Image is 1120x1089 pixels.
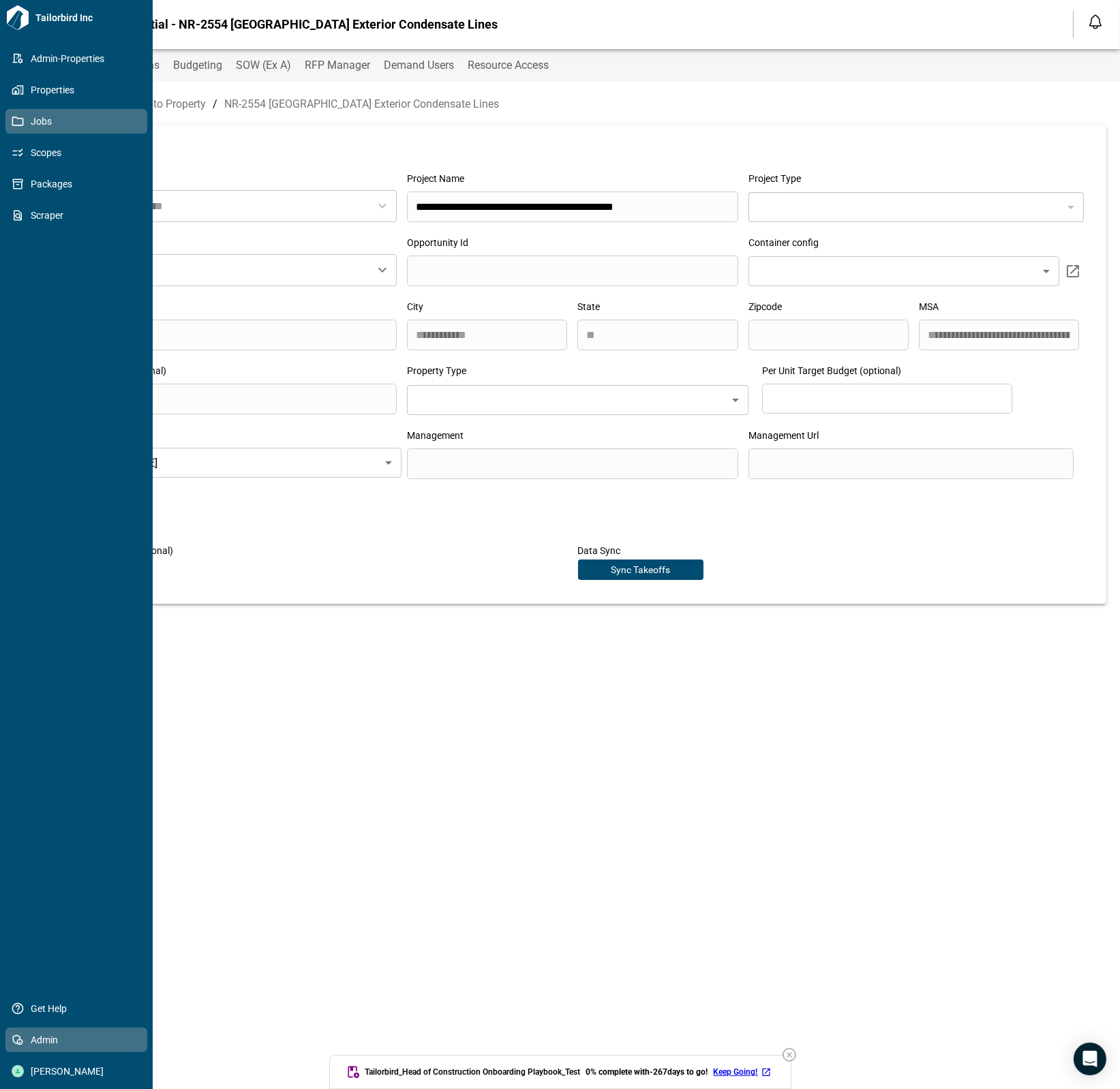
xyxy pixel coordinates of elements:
span: [PERSON_NAME] [24,1064,134,1078]
a: Properties [5,78,147,102]
span: Admin [24,1033,134,1047]
span: Packages [24,177,134,191]
span: Tailorbird_Head of Construction Onboarding Playbook_Test [365,1067,581,1077]
span: Berkshire Residential - NR-2554 [GEOGRAPHIC_DATA] Exterior Condensate Lines [49,18,498,31]
span: 0 % complete with -267 days to go! [586,1067,708,1077]
span: Scopes [24,146,134,159]
a: Jobs [5,109,147,134]
button: Open notification feed [1085,11,1106,33]
a: Admin [5,1028,147,1052]
span: Properties [24,83,134,97]
a: Keep Going! [714,1067,774,1077]
span: Jobs [24,114,134,128]
a: Scraper [5,203,147,228]
a: Packages [5,172,147,196]
a: Scopes [5,140,147,165]
span: Tailorbird Inc [30,11,147,25]
span: Get Help [24,1002,134,1015]
span: Scraper [24,209,134,222]
div: Open Intercom Messenger [1074,1043,1106,1075]
span: Admin-Properties [24,52,134,65]
a: Admin-Properties [5,46,147,71]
